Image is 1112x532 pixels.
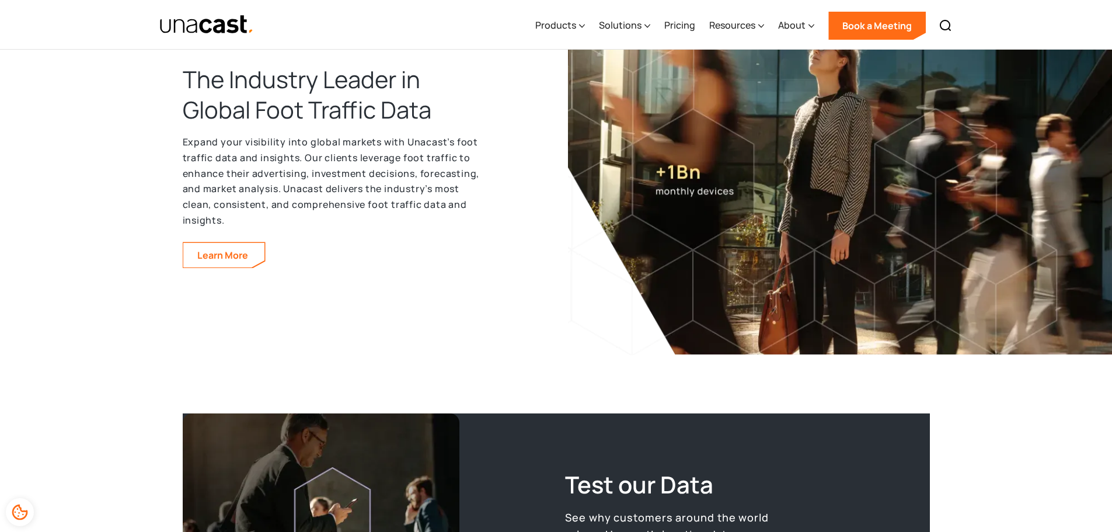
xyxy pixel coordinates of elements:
[6,498,34,526] div: Cookie Preferences
[183,243,264,267] a: Learn more about our foot traffic data
[159,15,255,35] img: Unacast text logo
[599,2,650,50] div: Solutions
[664,2,695,50] a: Pricing
[599,18,642,32] div: Solutions
[939,19,953,33] img: Search icon
[183,64,486,125] h2: The Industry Leader in Global Foot Traffic Data
[535,2,585,50] div: Products
[183,134,486,228] p: Expand your visibility into global markets with Unacast’s foot traffic data and insights. Our cli...
[709,18,755,32] div: Resources
[778,2,814,50] div: About
[535,18,576,32] div: Products
[159,15,255,35] a: home
[778,18,806,32] div: About
[565,470,769,500] h2: Test our Data
[709,2,764,50] div: Resources
[828,12,926,40] a: Book a Meeting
